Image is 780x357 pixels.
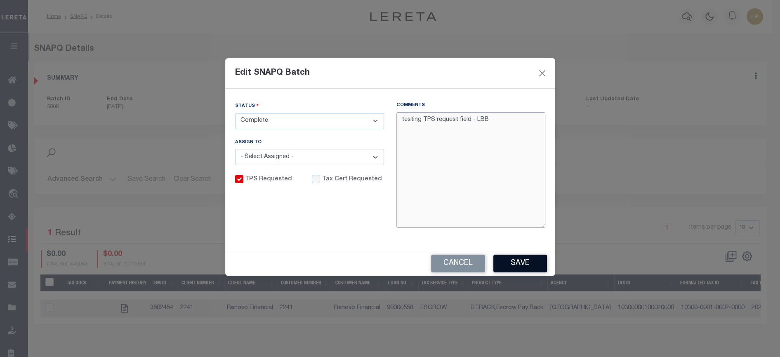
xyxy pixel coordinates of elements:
[431,255,485,272] button: Cancel
[537,68,547,79] button: Close
[235,102,259,110] label: Status
[235,139,262,146] label: Assign To
[396,102,425,109] label: Comments
[235,68,310,78] h5: Edit SNAPQ Batch
[493,255,547,272] button: Save
[245,175,292,184] label: TPS Requested
[322,175,382,184] label: Tax Cert Requested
